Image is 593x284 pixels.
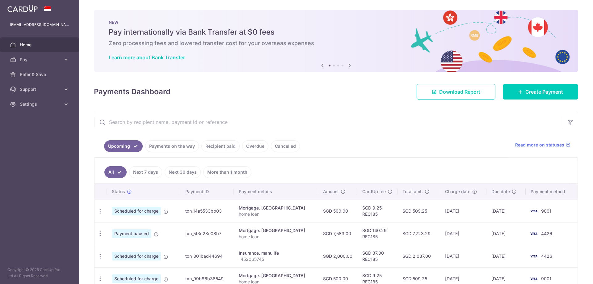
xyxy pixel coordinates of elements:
span: Status [112,189,125,195]
span: Scheduled for charge [112,207,161,215]
span: Home [20,42,61,48]
span: 4426 [541,253,552,259]
p: home loan [239,234,313,240]
span: Payment paused [112,229,151,238]
span: Settings [20,101,61,107]
td: [DATE] [486,245,525,267]
img: Bank Card [528,275,540,282]
td: SGD 2,037.00 [397,245,440,267]
td: SGD 9.25 REC185 [357,200,397,222]
a: Payments on the way [145,140,199,152]
div: Mortgage. [GEOGRAPHIC_DATA] [239,227,313,234]
span: Create Payment [525,88,563,95]
p: 1452065745 [239,256,313,262]
img: Bank transfer banner [94,10,578,72]
span: Scheduled for charge [112,274,161,283]
a: Next 7 days [129,166,162,178]
img: Bank Card [528,207,540,215]
span: Charge date [445,189,470,195]
span: Read more on statuses [515,142,564,148]
td: [DATE] [440,200,487,222]
a: Cancelled [271,140,300,152]
span: Total amt. [402,189,423,195]
input: Search by recipient name, payment id or reference [94,112,563,132]
td: SGD 140.29 REC185 [357,222,397,245]
p: NEW [109,20,563,25]
span: Pay [20,57,61,63]
p: home loan [239,211,313,217]
a: Upcoming [104,140,143,152]
img: Bank Card [528,252,540,260]
a: Recipient paid [201,140,240,152]
td: txn_301bad44694 [180,245,234,267]
th: Payment details [234,184,318,200]
div: Mortgage. [GEOGRAPHIC_DATA] [239,273,313,279]
td: SGD 7,723.29 [397,222,440,245]
td: [DATE] [440,222,487,245]
span: CardUp fee [362,189,386,195]
span: 9001 [541,276,551,281]
span: Download Report [439,88,480,95]
span: Support [20,86,61,92]
span: 4426 [541,231,552,236]
span: Due date [491,189,510,195]
span: Amount [323,189,339,195]
a: Read more on statuses [515,142,570,148]
td: [DATE] [486,200,525,222]
a: Download Report [417,84,495,100]
a: All [104,166,127,178]
td: SGD 500.00 [318,200,357,222]
td: txn_5f3c28e08b7 [180,222,234,245]
td: [DATE] [486,222,525,245]
td: [DATE] [440,245,487,267]
h4: Payments Dashboard [94,86,170,97]
a: More than 1 month [203,166,251,178]
img: CardUp [7,5,38,12]
th: Payment ID [180,184,234,200]
h5: Pay internationally via Bank Transfer at $0 fees [109,27,563,37]
span: 9001 [541,208,551,214]
h6: Zero processing fees and lowered transfer cost for your overseas expenses [109,40,563,47]
td: SGD 7,583.00 [318,222,357,245]
td: txn_14a5533bb03 [180,200,234,222]
td: SGD 37.00 REC185 [357,245,397,267]
td: SGD 509.25 [397,200,440,222]
div: Mortgage. [GEOGRAPHIC_DATA] [239,205,313,211]
p: [EMAIL_ADDRESS][DOMAIN_NAME] [10,22,69,28]
div: Insurance. manulife [239,250,313,256]
a: Next 30 days [165,166,201,178]
a: Create Payment [503,84,578,100]
a: Overdue [242,140,268,152]
td: SGD 2,000.00 [318,245,357,267]
span: Scheduled for charge [112,252,161,261]
span: Refer & Save [20,71,61,78]
a: Learn more about Bank Transfer [109,54,185,61]
th: Payment method [526,184,578,200]
img: Bank Card [528,230,540,237]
